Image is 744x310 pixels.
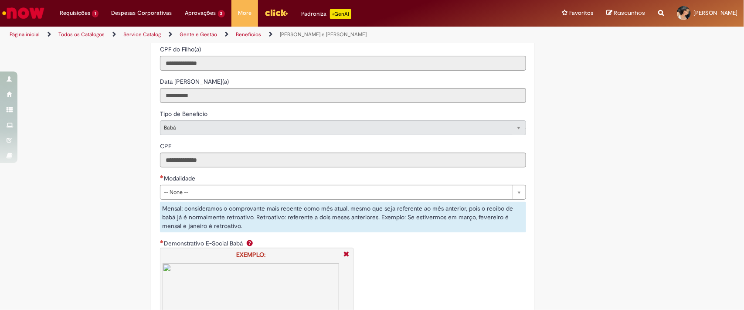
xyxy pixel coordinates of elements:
[693,9,737,17] span: [PERSON_NAME]
[606,9,645,17] a: Rascunhos
[160,153,526,167] input: CPF
[301,9,351,19] div: Padroniza
[160,88,526,103] input: Data Nascimento Filho(a) 15 September 2023 Friday
[160,110,209,118] span: Somente leitura - Tipo de Benefício
[7,27,489,43] ul: Trilhas de página
[164,174,197,182] span: Modalidade
[160,175,164,178] span: Necessários
[164,239,245,247] span: Demonstrativo E-Social Babá
[160,142,173,150] label: Somente leitura - CPF
[160,78,231,85] span: Somente leitura - Data Nascimento Filho(a)
[160,77,231,86] label: Somente leitura - Data Nascimento Filho(a)
[164,121,508,135] span: Babá
[160,45,203,53] span: Somente leitura - CPF do Filho(a)
[180,31,217,38] a: Gente e Gestão
[58,31,105,38] a: Todos os Catálogos
[236,251,265,259] span: EXEMPLO:
[123,31,161,38] a: Service Catalog
[160,56,526,71] input: CPF do Filho(a)
[1,4,46,22] img: ServiceNow
[10,31,40,38] a: Página inicial
[160,45,203,54] label: Somente leitura - CPF do Filho(a)
[160,202,526,232] div: Mensal: consideramos o comprovante mais recente como mês atual, mesmo que seja referente ao mês a...
[280,31,367,38] a: [PERSON_NAME] e [PERSON_NAME]
[164,185,508,199] span: -- None --
[614,9,645,17] span: Rascunhos
[236,31,261,38] a: Benefícios
[265,6,288,19] img: click_logo_yellow_360x200.png
[569,9,593,17] span: Favoritos
[92,10,99,17] span: 1
[238,9,251,17] span: More
[60,9,90,17] span: Requisições
[245,239,255,246] span: Ajuda para Demonstrativo E-Social Babá
[341,250,351,259] i: Fechar More information Por question_demonstrativo_de_salario_da_baba
[112,9,172,17] span: Despesas Corporativas
[160,109,209,118] label: Somente leitura - Tipo de Benefício
[185,9,216,17] span: Aprovações
[160,240,164,243] span: Necessários
[330,9,351,19] p: +GenAi
[218,10,225,17] span: 2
